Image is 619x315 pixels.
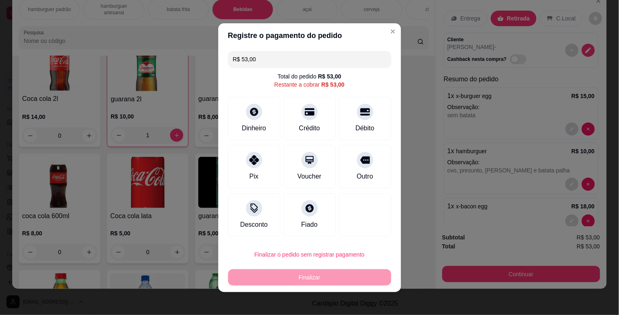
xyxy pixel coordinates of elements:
div: R$ 53,00 [322,80,345,89]
div: Fiado [301,220,317,230]
input: Ex.: hambúrguer de cordeiro [233,51,386,67]
div: Dinheiro [242,123,266,133]
div: Desconto [240,220,268,230]
div: Restante a cobrar [274,80,344,89]
button: Finalizar o pedido sem registrar pagamento [228,246,391,263]
div: Crédito [299,123,320,133]
div: Voucher [297,172,322,181]
div: Total do pedido [278,72,342,80]
button: Close [386,25,399,38]
div: R$ 53,00 [318,72,342,80]
div: Outro [357,172,373,181]
div: Pix [249,172,258,181]
div: Débito [355,123,374,133]
header: Registre o pagamento do pedido [218,23,401,48]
